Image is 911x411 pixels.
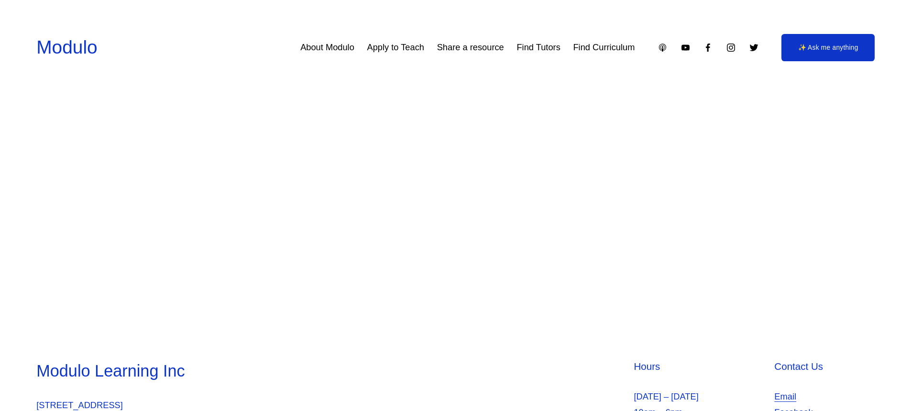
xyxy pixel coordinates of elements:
a: Apply to Teach [367,39,424,56]
a: About Modulo [300,39,354,56]
a: Facebook [703,43,713,53]
h3: Modulo Learning Inc [36,360,453,382]
a: Apple Podcasts [658,43,668,53]
a: Email [774,389,796,405]
a: Instagram [726,43,736,53]
a: Find Curriculum [573,39,635,56]
a: Modulo [36,37,97,57]
a: Twitter [749,43,759,53]
h4: Contact Us [774,360,874,374]
a: ✨ Ask me anything [781,34,875,61]
h4: Hours [634,360,769,374]
a: Share a resource [437,39,504,56]
a: Find Tutors [516,39,560,56]
a: YouTube [681,43,691,53]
